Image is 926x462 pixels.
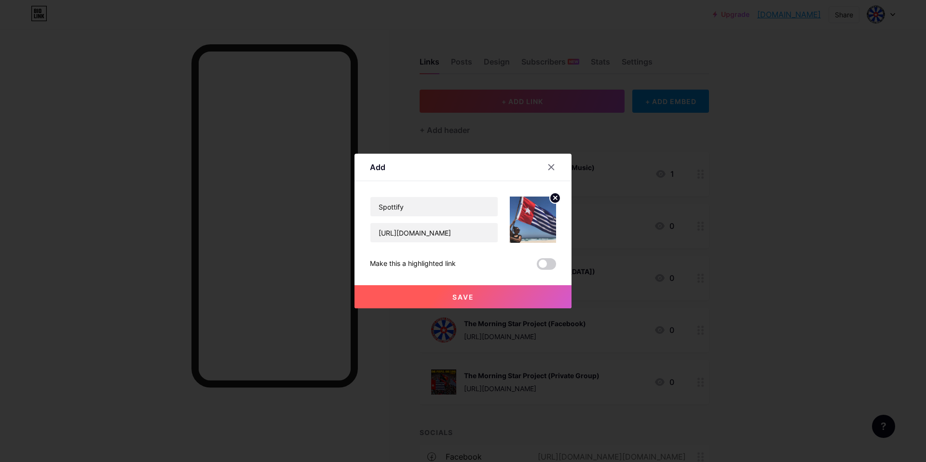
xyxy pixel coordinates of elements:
span: Save [452,293,474,301]
input: Title [370,197,498,216]
div: Make this a highlighted link [370,258,456,270]
input: URL [370,223,498,242]
button: Save [354,285,572,308]
div: Add [370,161,385,173]
img: link_thumbnail [510,197,556,243]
